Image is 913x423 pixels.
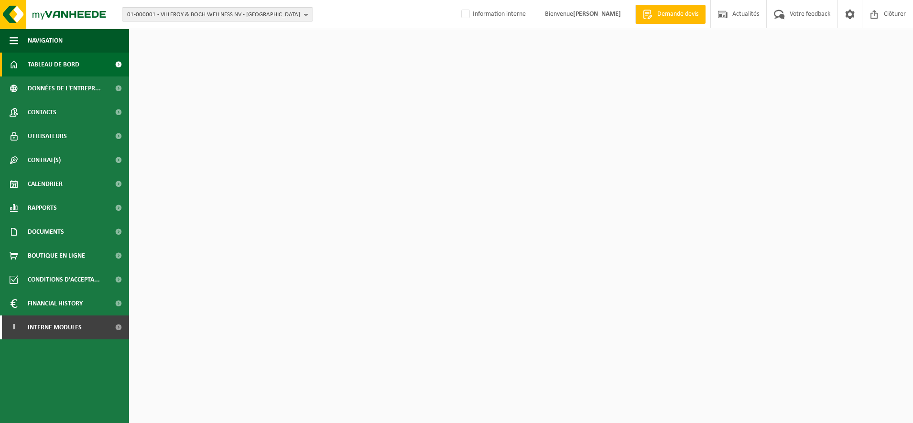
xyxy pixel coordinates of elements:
[28,100,56,124] span: Contacts
[28,124,67,148] span: Utilisateurs
[28,148,61,172] span: Contrat(s)
[28,172,63,196] span: Calendrier
[28,220,64,244] span: Documents
[28,29,63,53] span: Navigation
[28,244,85,268] span: Boutique en ligne
[28,196,57,220] span: Rapports
[635,5,706,24] a: Demande devis
[28,268,100,292] span: Conditions d'accepta...
[28,76,101,100] span: Données de l'entrepr...
[122,7,313,22] button: 01-000001 - VILLEROY & BOCH WELLNESS NV - [GEOGRAPHIC_DATA]
[28,53,79,76] span: Tableau de bord
[655,10,701,19] span: Demande devis
[573,11,621,18] strong: [PERSON_NAME]
[127,8,300,22] span: 01-000001 - VILLEROY & BOCH WELLNESS NV - [GEOGRAPHIC_DATA]
[28,315,82,339] span: Interne modules
[459,7,526,22] label: Information interne
[28,292,83,315] span: Financial History
[10,315,18,339] span: I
